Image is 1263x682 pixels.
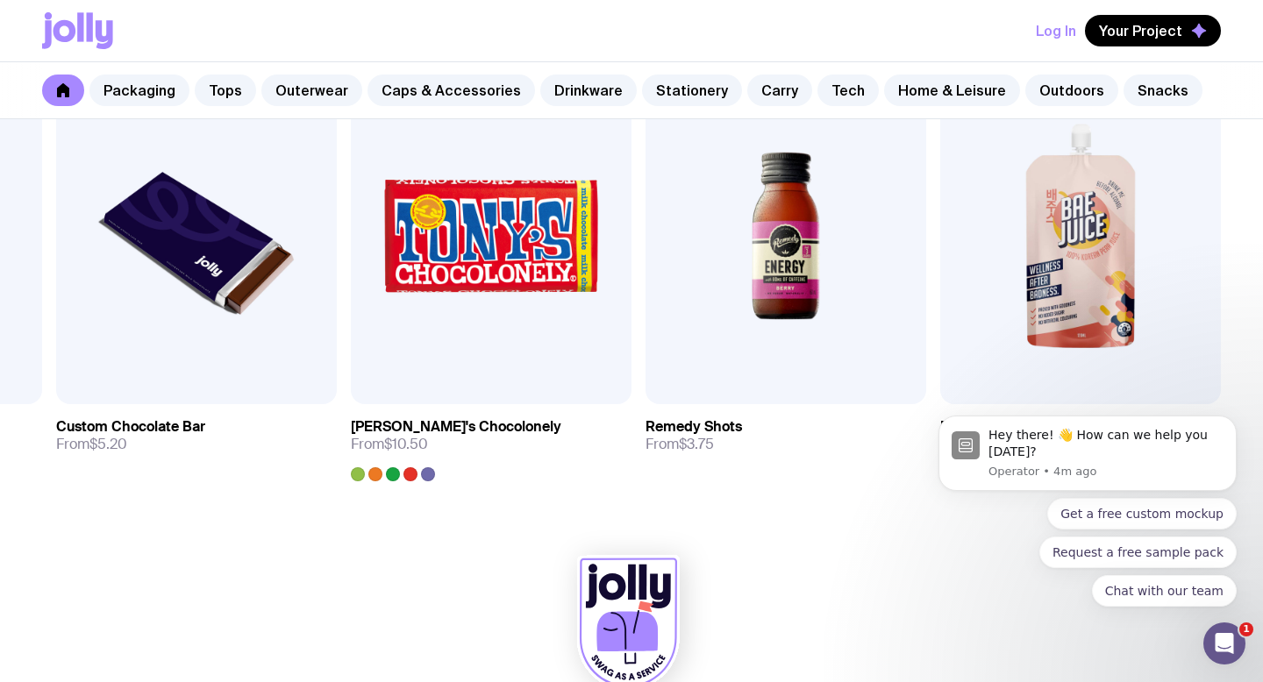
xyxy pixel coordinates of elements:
button: Log In [1036,15,1076,46]
a: Custom Chocolate BarFrom$5.20 [56,404,337,467]
a: Remedy ShotsFrom$3.75 [646,404,926,467]
a: Outerwear [261,75,362,106]
a: Caps & Accessories [367,75,535,106]
button: Your Project [1085,15,1221,46]
a: Home & Leisure [884,75,1020,106]
a: Outdoors [1025,75,1118,106]
span: 1 [1239,622,1253,636]
span: Your Project [1099,22,1182,39]
h3: Remedy Shots [646,418,742,436]
a: Stationery [642,75,742,106]
h3: [PERSON_NAME]'s Chocolonely [351,418,561,436]
a: Snacks [1124,75,1202,106]
iframe: Intercom notifications message [912,281,1263,635]
h3: Custom Chocolate Bar [56,418,205,436]
span: $3.75 [679,435,714,453]
a: Packaging [89,75,189,106]
a: Drinkware [540,75,637,106]
a: [PERSON_NAME]'s ChocolonelyFrom$10.50 [351,404,631,481]
span: $10.50 [384,435,428,453]
span: From [646,436,714,453]
span: From [351,436,428,453]
a: Tech [817,75,879,106]
a: Tops [195,75,256,106]
span: $5.20 [89,435,127,453]
iframe: Intercom live chat [1203,622,1245,664]
a: Carry [747,75,812,106]
span: From [56,436,127,453]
